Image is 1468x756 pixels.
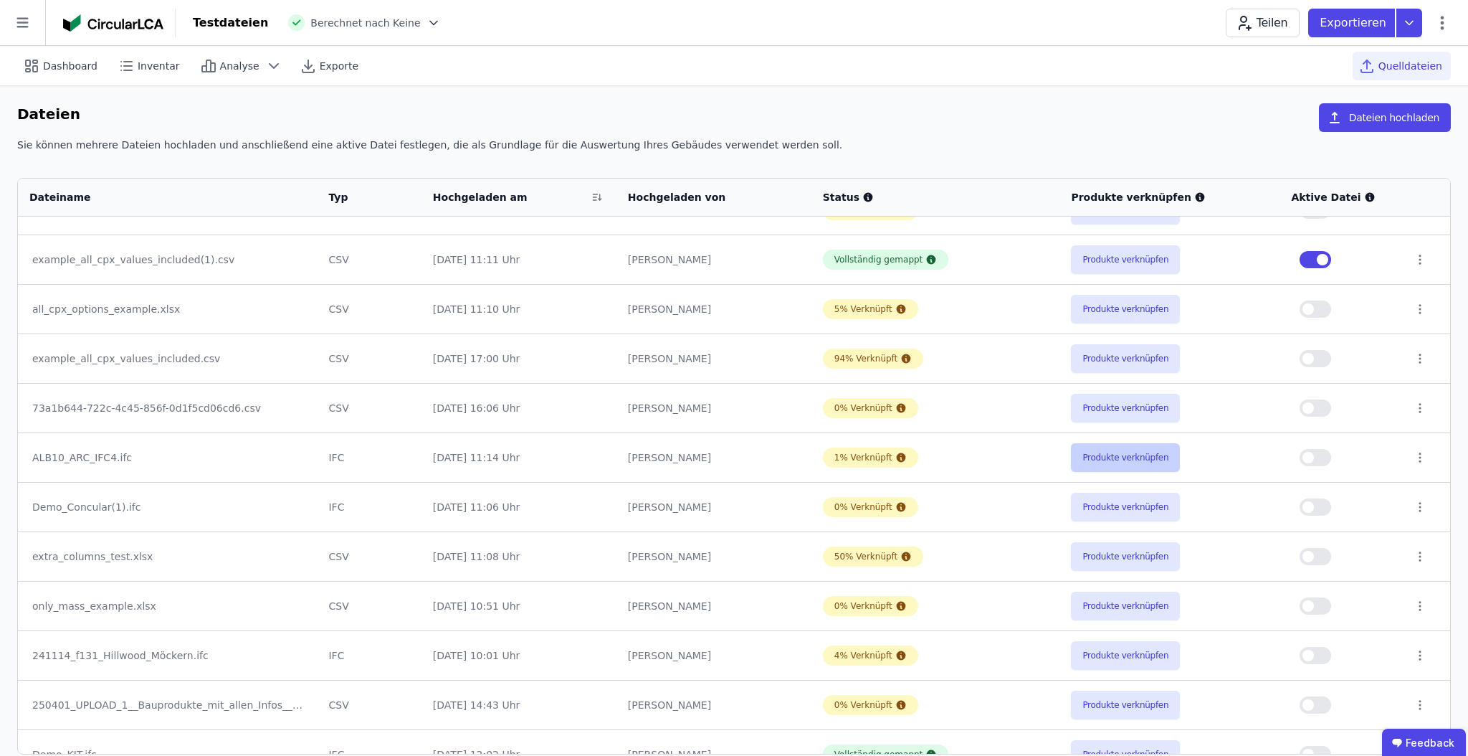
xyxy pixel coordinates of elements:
[433,648,605,663] div: [DATE] 10:01 Uhr
[628,302,800,316] div: [PERSON_NAME]
[1071,344,1180,373] button: Produkte verknüpfen
[1071,443,1180,472] button: Produkte verknüpfen
[834,353,898,364] div: 94% Verknüpft
[32,351,302,366] div: example_all_cpx_values_included.csv
[193,14,268,32] div: Testdateien
[628,599,800,613] div: [PERSON_NAME]
[628,351,800,366] div: [PERSON_NAME]
[1291,190,1391,204] div: Aktive Datei
[433,302,605,316] div: [DATE] 11:10 Uhr
[1071,190,1268,204] div: Produkte verknüpfen
[220,59,259,73] span: Analyse
[1071,245,1180,274] button: Produkte verknüpfen
[834,452,892,463] div: 1% Verknüpft
[1378,59,1442,73] span: Quelldateien
[32,698,302,712] div: 250401_UPLOAD_1__Bauprodukte_mit_allen_Infos__EPDs_-_250321_UPLOAD_1__Bauprodukte_mit_allen_Infos...
[433,698,605,712] div: [DATE] 14:43 Uhr
[1071,592,1180,620] button: Produkte verknüpfen
[1226,9,1300,37] button: Teilen
[433,599,605,613] div: [DATE] 10:51 Uhr
[320,59,358,73] span: Exporte
[32,252,302,267] div: example_all_cpx_values_included(1).csv
[834,303,892,315] div: 5% Verknüpft
[433,190,587,204] div: Hochgeladen am
[328,599,409,613] div: CSV
[1071,493,1180,521] button: Produkte verknüpfen
[834,254,923,265] div: Vollständig gemappt
[834,501,892,513] div: 0% Verknüpft
[328,549,409,564] div: CSV
[433,450,605,465] div: [DATE] 11:14 Uhr
[628,401,800,415] div: [PERSON_NAME]
[32,599,302,613] div: only_mass_example.xlsx
[433,351,605,366] div: [DATE] 17:00 Uhr
[834,600,892,612] div: 0% Verknüpft
[628,500,800,514] div: [PERSON_NAME]
[328,450,409,465] div: IFC
[32,302,302,316] div: all_cpx_options_example.xlsx
[823,190,1049,204] div: Status
[834,551,898,562] div: 50% Verknüpft
[1320,14,1389,32] p: Exportieren
[63,14,163,32] img: Concular
[628,698,800,712] div: [PERSON_NAME]
[32,401,302,415] div: 73a1b644-722c-4c45-856f-0d1f5cd06cd6.csv
[328,252,409,267] div: CSV
[32,648,302,663] div: 241114_f131_Hillwood_Möckern.ifc
[32,549,302,564] div: extra_columns_test.xlsx
[433,401,605,415] div: [DATE] 16:06 Uhr
[328,302,409,316] div: CSV
[834,402,892,414] div: 0% Verknüpft
[1071,641,1180,670] button: Produkte verknüpfen
[834,650,892,661] div: 4% Verknüpft
[1071,542,1180,571] button: Produkte verknüpfen
[328,500,409,514] div: IFC
[328,648,409,663] div: IFC
[328,190,392,204] div: Typ
[628,252,800,267] div: [PERSON_NAME]
[433,252,605,267] div: [DATE] 11:11 Uhr
[328,698,409,712] div: CSV
[32,450,302,465] div: ALB10_ARC_IFC4.ifc
[834,699,892,711] div: 0% Verknüpft
[32,500,302,514] div: Demo_Concular(1).ifc
[29,190,287,204] div: Dateiname
[628,190,782,204] div: Hochgeladen von
[17,103,80,126] h6: Dateien
[1071,295,1180,323] button: Produkte verknüpfen
[17,138,1451,164] div: Sie können mehrere Dateien hochladen und anschließend eine aktive Datei festlegen, die als Grundl...
[433,500,605,514] div: [DATE] 11:06 Uhr
[628,450,800,465] div: [PERSON_NAME]
[433,549,605,564] div: [DATE] 11:08 Uhr
[328,401,409,415] div: CSV
[328,351,409,366] div: CSV
[1071,394,1180,422] button: Produkte verknüpfen
[628,648,800,663] div: [PERSON_NAME]
[310,16,420,30] span: Berechnet nach Keine
[43,59,97,73] span: Dashboard
[138,59,180,73] span: Inventar
[628,549,800,564] div: [PERSON_NAME]
[1071,691,1180,719] button: Produkte verknüpfen
[1319,103,1451,132] button: Dateien hochladen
